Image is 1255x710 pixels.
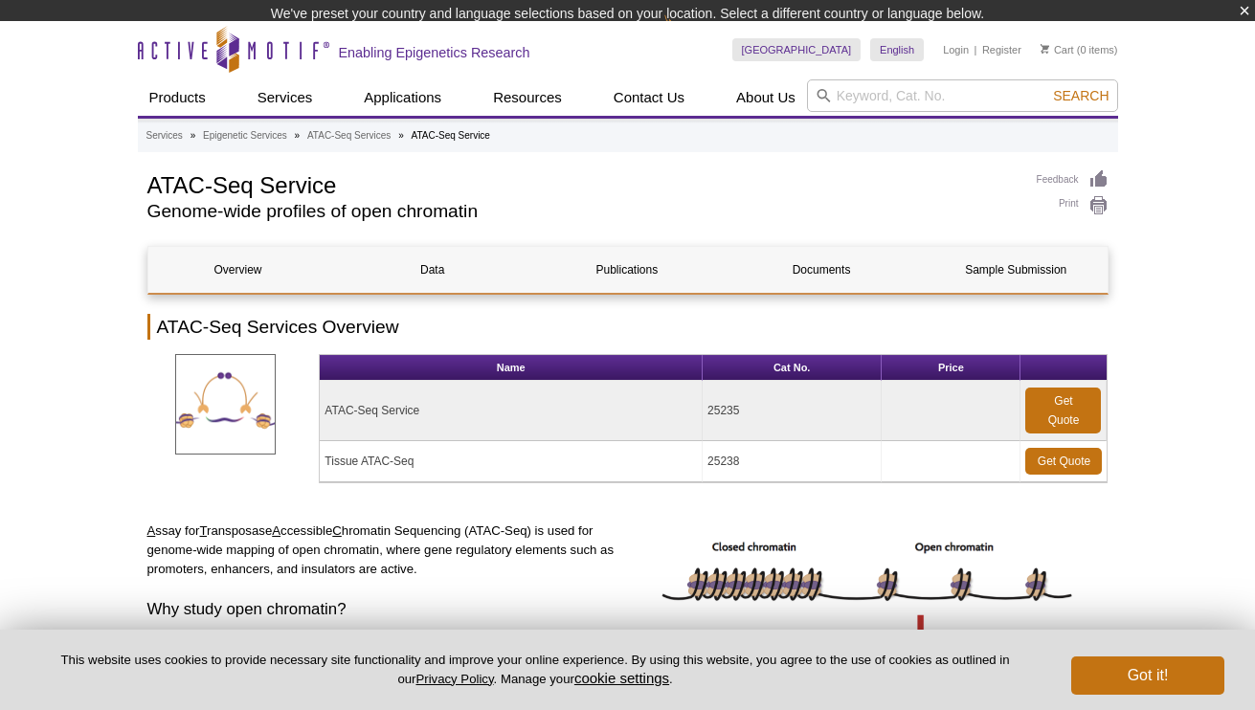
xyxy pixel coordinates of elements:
[199,523,207,538] u: T
[703,355,882,381] th: Cat No.
[146,127,183,144] a: Services
[1071,656,1224,695] button: Got it!
[943,43,969,56] a: Login
[1037,195,1109,216] a: Print
[320,355,703,381] th: Name
[1047,87,1114,104] button: Search
[870,38,924,61] a: English
[731,247,911,293] a: Documents
[147,521,621,579] p: ssay for ransposase ccessible hromatin Sequencing (ATAC-Seq) is used for genome-wide mapping of o...
[147,523,156,538] u: A
[352,79,453,116] a: Applications
[320,441,703,482] td: Tissue ATAC-Seq
[332,523,342,538] u: C
[537,247,717,293] a: Publications
[272,523,280,538] u: A
[246,79,325,116] a: Services
[147,598,621,621] h3: Why study open chromatin?
[982,43,1021,56] a: Register
[175,354,276,455] img: ATAC-SeqServices
[398,130,404,141] li: »
[147,203,1018,220] h2: Genome-wide profiles of open chromatin
[320,381,703,441] td: ATAC-Seq Service
[412,130,490,141] li: ATAC-Seq Service
[1037,169,1109,190] a: Feedback
[725,79,807,116] a: About Us
[1041,38,1118,61] li: (0 items)
[482,79,573,116] a: Resources
[703,381,882,441] td: 25235
[926,247,1106,293] a: Sample Submission
[664,14,715,59] img: Change Here
[882,355,1020,381] th: Price
[339,44,530,61] h2: Enabling Epigenetics Research
[574,670,669,686] button: cookie settings
[343,247,523,293] a: Data
[807,79,1118,112] input: Keyword, Cat. No.
[138,79,217,116] a: Products
[703,441,882,482] td: 25238
[307,127,391,144] a: ATAC-Seq Services
[148,247,328,293] a: Overview
[295,130,301,141] li: »
[602,79,696,116] a: Contact Us
[975,38,977,61] li: |
[31,652,1040,688] p: This website uses cookies to provide necessary site functionality and improve your online experie...
[147,314,1109,340] h2: ATAC-Seq Services Overview
[415,672,493,686] a: Privacy Policy
[190,130,196,141] li: »
[203,127,287,144] a: Epigenetic Services
[1025,448,1102,475] a: Get Quote
[732,38,862,61] a: [GEOGRAPHIC_DATA]
[1041,44,1049,54] img: Your Cart
[1025,388,1101,433] a: Get Quote
[1053,88,1109,103] span: Search
[1041,43,1074,56] a: Cart
[147,169,1018,198] h1: ATAC-Seq Service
